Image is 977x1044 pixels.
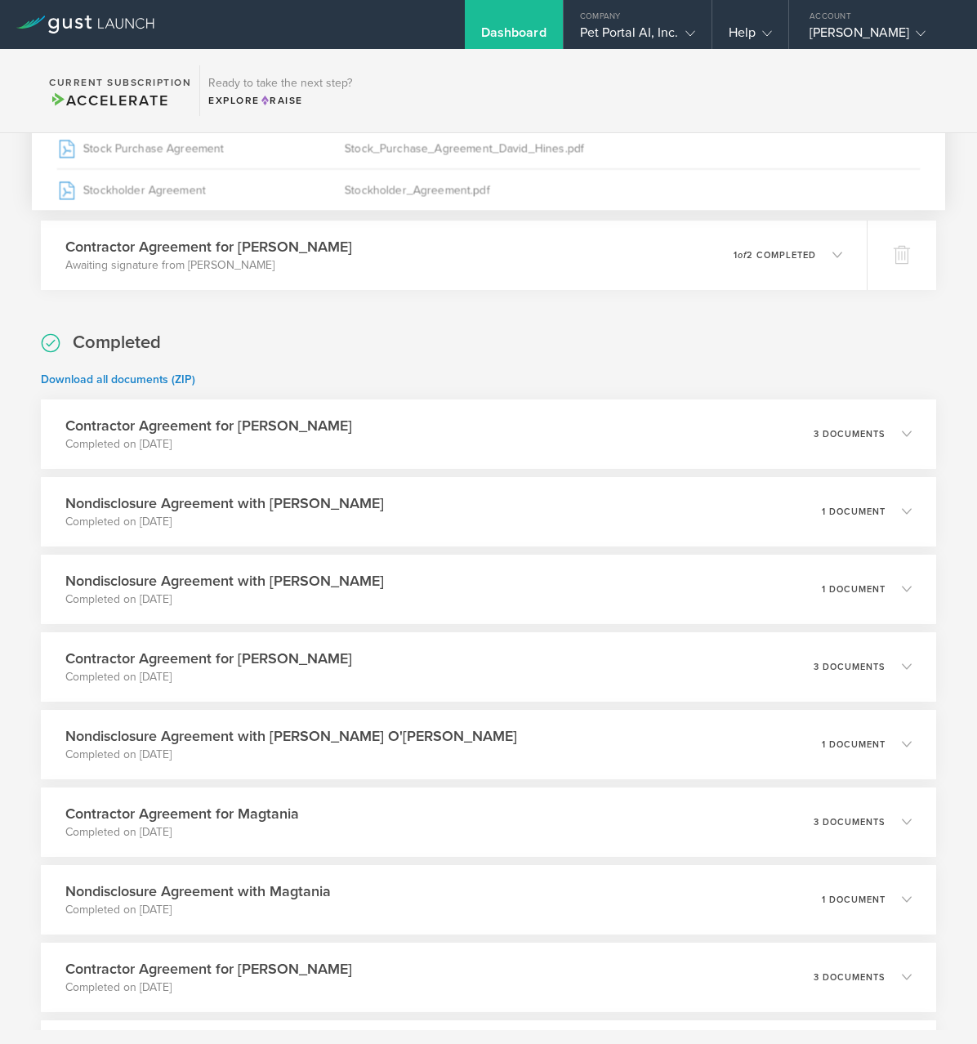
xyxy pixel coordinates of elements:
span: Accelerate [49,91,168,109]
p: Completed on [DATE] [65,514,384,530]
p: 3 documents [814,430,886,439]
h3: Contractor Agreement for [PERSON_NAME] [65,415,352,436]
h3: Ready to take the next step? [208,78,352,89]
div: [PERSON_NAME] [810,25,948,49]
div: Dashboard [481,25,546,49]
p: 1 document [822,895,886,904]
h3: Nondisclosure Agreement with Magtania [65,881,331,902]
div: Help [729,25,772,49]
p: Completed on [DATE] [65,747,517,763]
a: Download all documents (ZIP) [41,373,195,386]
p: Completed on [DATE] [65,902,331,918]
p: Awaiting signature from [PERSON_NAME] [65,257,352,274]
p: 1 document [822,585,886,594]
h3: Nondisclosure Agreement with [PERSON_NAME] [65,570,384,591]
h3: Contractor Agreement for [PERSON_NAME] [65,236,352,257]
div: Stock Purchase Agreement [57,127,345,168]
p: Completed on [DATE] [65,436,352,453]
p: 1 document [822,507,886,516]
h3: Nondisclosure Agreement with [PERSON_NAME] O'[PERSON_NAME] [65,725,517,747]
div: Explore [208,93,352,108]
div: Pet Portal AI, Inc. [580,25,695,49]
h3: Nondisclosure Agreement with [PERSON_NAME] [65,493,384,514]
p: 3 documents [814,973,886,982]
p: 3 documents [814,818,886,827]
h3: Contractor Agreement for [PERSON_NAME] [65,958,352,979]
h2: Current Subscription [49,78,191,87]
span: Raise [260,95,303,106]
div: Ready to take the next step?ExploreRaise [199,65,360,116]
p: Completed on [DATE] [65,591,384,608]
p: 1 2 completed [734,251,816,260]
p: 1 document [822,740,886,749]
h3: Contractor Agreement for Magtania [65,803,299,824]
div: Stock_Purchase_Agreement_David_Hines.pdf [345,127,632,168]
div: Stockholder_Agreement.pdf [345,169,632,210]
div: Stockholder Agreement [57,169,345,210]
h2: Completed [73,331,161,355]
h3: Contractor Agreement for [PERSON_NAME] [65,648,352,669]
p: 3 documents [814,663,886,671]
p: Completed on [DATE] [65,824,299,841]
p: Completed on [DATE] [65,979,352,996]
p: Completed on [DATE] [65,669,352,685]
em: of [738,250,747,261]
iframe: Chat Widget [895,966,977,1044]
